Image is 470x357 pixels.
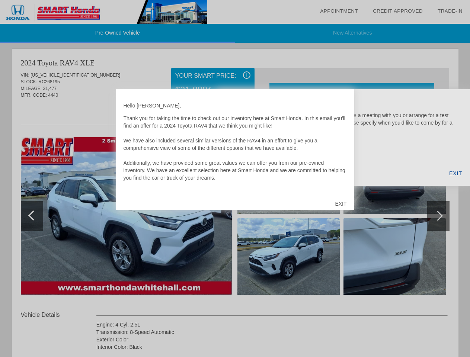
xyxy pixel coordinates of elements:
a: Credit Approved [373,8,423,14]
div: EXIT [327,193,354,215]
p: Thank you for taking the time to check out our inventory here at Smart Honda. In this email you'l... [124,115,347,189]
a: Appointment [320,8,358,14]
p: Hello [PERSON_NAME], [124,102,347,109]
a: Trade-In [438,8,463,14]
